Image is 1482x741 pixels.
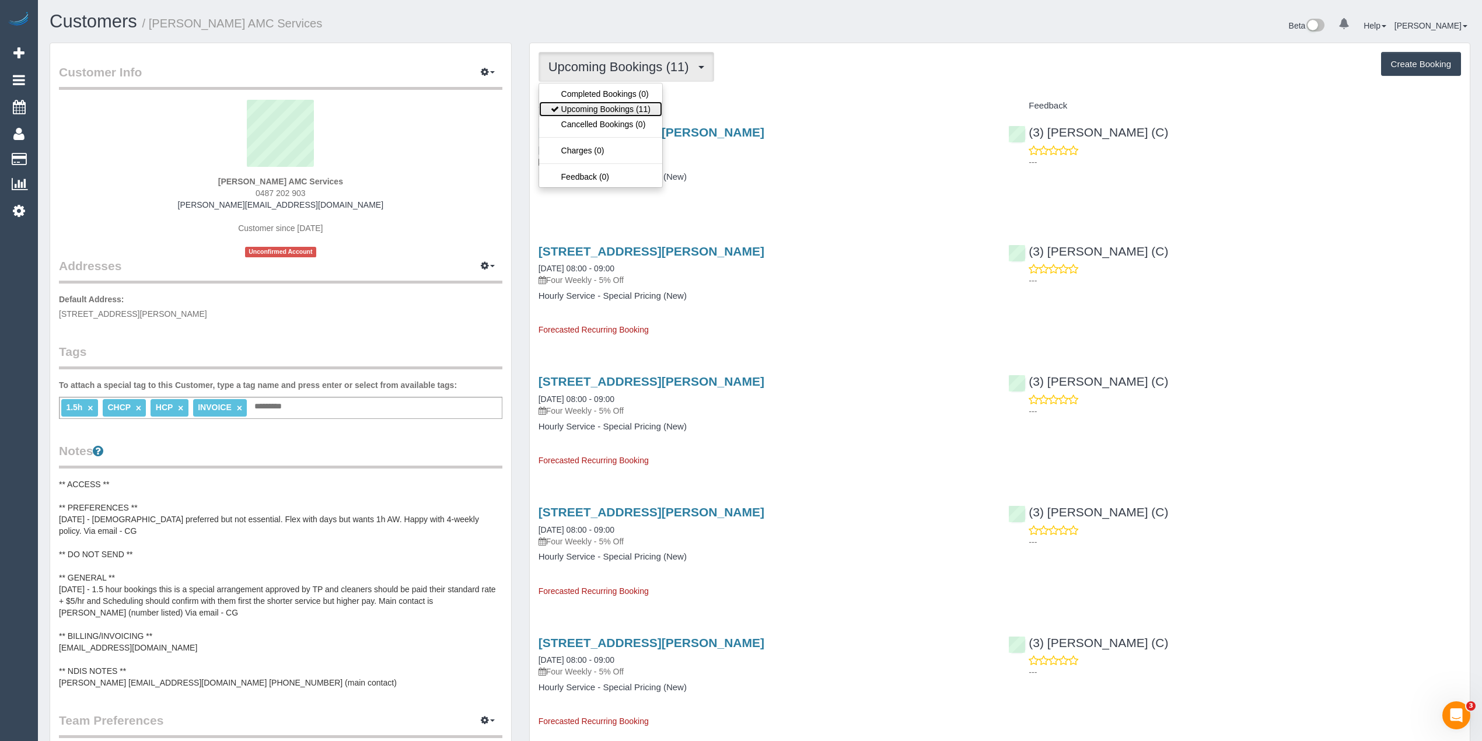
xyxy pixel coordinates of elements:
[59,712,502,738] legend: Team Preferences
[539,143,662,158] a: Charges (0)
[539,505,764,519] a: [STREET_ADDRESS][PERSON_NAME]
[539,666,991,677] p: Four Weekly - 5% Off
[59,343,502,369] legend: Tags
[245,247,316,257] span: Unconfirmed Account
[107,403,130,412] span: CHCP
[198,403,232,412] span: INVOICE
[539,586,649,596] span: Forecasted Recurring Booking
[1008,125,1168,139] a: (3) [PERSON_NAME] (C)
[539,52,714,82] button: Upcoming Bookings (11)
[1029,536,1461,548] p: ---
[1008,505,1168,519] a: (3) [PERSON_NAME] (C)
[539,375,764,388] a: [STREET_ADDRESS][PERSON_NAME]
[178,200,383,209] a: [PERSON_NAME][EMAIL_ADDRESS][DOMAIN_NAME]
[539,716,649,726] span: Forecasted Recurring Booking
[238,223,323,233] span: Customer since [DATE]
[1029,406,1461,417] p: ---
[237,403,242,413] a: ×
[1442,701,1470,729] iframe: Intercom live chat
[539,456,649,465] span: Forecasted Recurring Booking
[539,405,991,417] p: Four Weekly - 5% Off
[66,403,82,412] span: 1.5h
[1029,275,1461,286] p: ---
[142,17,323,30] small: / [PERSON_NAME] AMC Services
[59,478,502,688] pre: ** ACCESS ** ** PREFERENCES ** [DATE] - [DEMOGRAPHIC_DATA] preferred but not essential. Flex with...
[1394,21,1467,30] a: [PERSON_NAME]
[539,101,991,111] h4: Service
[59,64,502,90] legend: Customer Info
[1008,636,1168,649] a: (3) [PERSON_NAME] (C)
[59,309,207,319] span: [STREET_ADDRESS][PERSON_NAME]
[539,244,764,258] a: [STREET_ADDRESS][PERSON_NAME]
[539,86,662,102] a: Completed Bookings (0)
[1008,244,1168,258] a: (3) [PERSON_NAME] (C)
[1029,666,1461,678] p: ---
[539,274,991,286] p: Four Weekly - 5% Off
[539,102,662,117] a: Upcoming Bookings (11)
[1289,21,1325,30] a: Beta
[59,379,457,391] label: To attach a special tag to this Customer, type a tag name and press enter or select from availabl...
[1364,21,1386,30] a: Help
[136,403,141,413] a: ×
[539,325,649,334] span: Forecasted Recurring Booking
[59,293,124,305] label: Default Address:
[539,655,614,665] a: [DATE] 08:00 - 09:00
[1008,375,1168,388] a: (3) [PERSON_NAME] (C)
[539,156,991,167] p: Four Weekly - 5% Off
[1008,101,1461,111] h4: Feedback
[539,291,991,301] h4: Hourly Service - Special Pricing (New)
[539,264,614,273] a: [DATE] 08:00 - 09:00
[539,172,991,182] h4: Hourly Service - Special Pricing (New)
[539,422,991,432] h4: Hourly Service - Special Pricing (New)
[88,403,93,413] a: ×
[256,188,306,198] span: 0487 202 903
[539,552,991,562] h4: Hourly Service - Special Pricing (New)
[50,11,137,32] a: Customers
[539,525,614,534] a: [DATE] 08:00 - 09:00
[1029,156,1461,168] p: ---
[156,403,173,412] span: HCP
[1381,52,1461,76] button: Create Booking
[539,117,662,132] a: Cancelled Bookings (0)
[539,636,764,649] a: [STREET_ADDRESS][PERSON_NAME]
[539,394,614,404] a: [DATE] 08:00 - 09:00
[218,177,343,186] strong: [PERSON_NAME] AMC Services
[59,442,502,469] legend: Notes
[178,403,183,413] a: ×
[539,683,991,693] h4: Hourly Service - Special Pricing (New)
[539,536,991,547] p: Four Weekly - 5% Off
[1305,19,1324,34] img: New interface
[548,60,695,74] span: Upcoming Bookings (11)
[539,169,662,184] a: Feedback (0)
[1466,701,1476,711] span: 3
[7,12,30,28] img: Automaid Logo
